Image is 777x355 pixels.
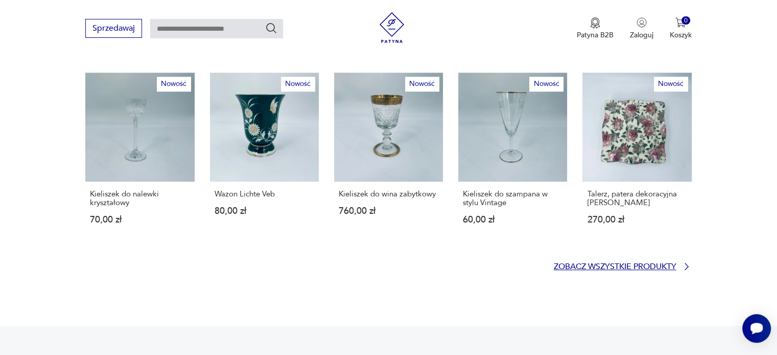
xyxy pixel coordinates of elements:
p: Wazon Lichte Veb [215,190,314,198]
p: 60,00 zł [463,215,562,224]
a: NowośćKieliszek do nalewki kryształowyKieliszek do nalewki kryształowy70,00 zł [85,73,194,244]
p: Kieliszek do wina zabytkowy [339,190,438,198]
p: Patyna B2B [577,30,614,40]
a: NowośćWazon Lichte VebWazon Lichte Veb80,00 zł [210,73,319,244]
a: NowośćKieliszek do wina zabytkowyKieliszek do wina zabytkowy760,00 zł [334,73,443,244]
p: 80,00 zł [215,207,314,215]
a: Zobacz wszystkie produkty [554,261,692,272]
img: Ikonka użytkownika [637,17,647,28]
button: 0Koszyk [670,17,692,40]
p: Kieliszek do nalewki kryształowy [90,190,190,207]
p: Talerz, patera dekoracyjna [PERSON_NAME] [587,190,687,207]
p: Koszyk [670,30,692,40]
a: Sprzedawaj [85,26,142,33]
button: Zaloguj [630,17,653,40]
p: 70,00 zł [90,215,190,224]
img: Ikona koszyka [675,17,686,28]
p: Kieliszek do szampana w stylu Vintage [463,190,562,207]
img: Patyna - sklep z meblami i dekoracjami vintage [376,12,407,43]
button: Szukaj [265,22,277,34]
a: NowośćKieliszek do szampana w stylu VintageKieliszek do szampana w stylu Vintage60,00 zł [458,73,567,244]
div: 0 [681,16,690,25]
p: Zobacz wszystkie produkty [554,263,676,270]
img: Ikona medalu [590,17,600,29]
a: Ikona medaluPatyna B2B [577,17,614,40]
button: Sprzedawaj [85,19,142,38]
iframe: Smartsupp widget button [742,314,771,343]
p: Zaloguj [630,30,653,40]
a: NowośćTalerz, patera dekoracyjna RosalinTalerz, patera dekoracyjna [PERSON_NAME]270,00 zł [582,73,691,244]
p: 270,00 zł [587,215,687,224]
button: Patyna B2B [577,17,614,40]
p: 760,00 zł [339,207,438,215]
